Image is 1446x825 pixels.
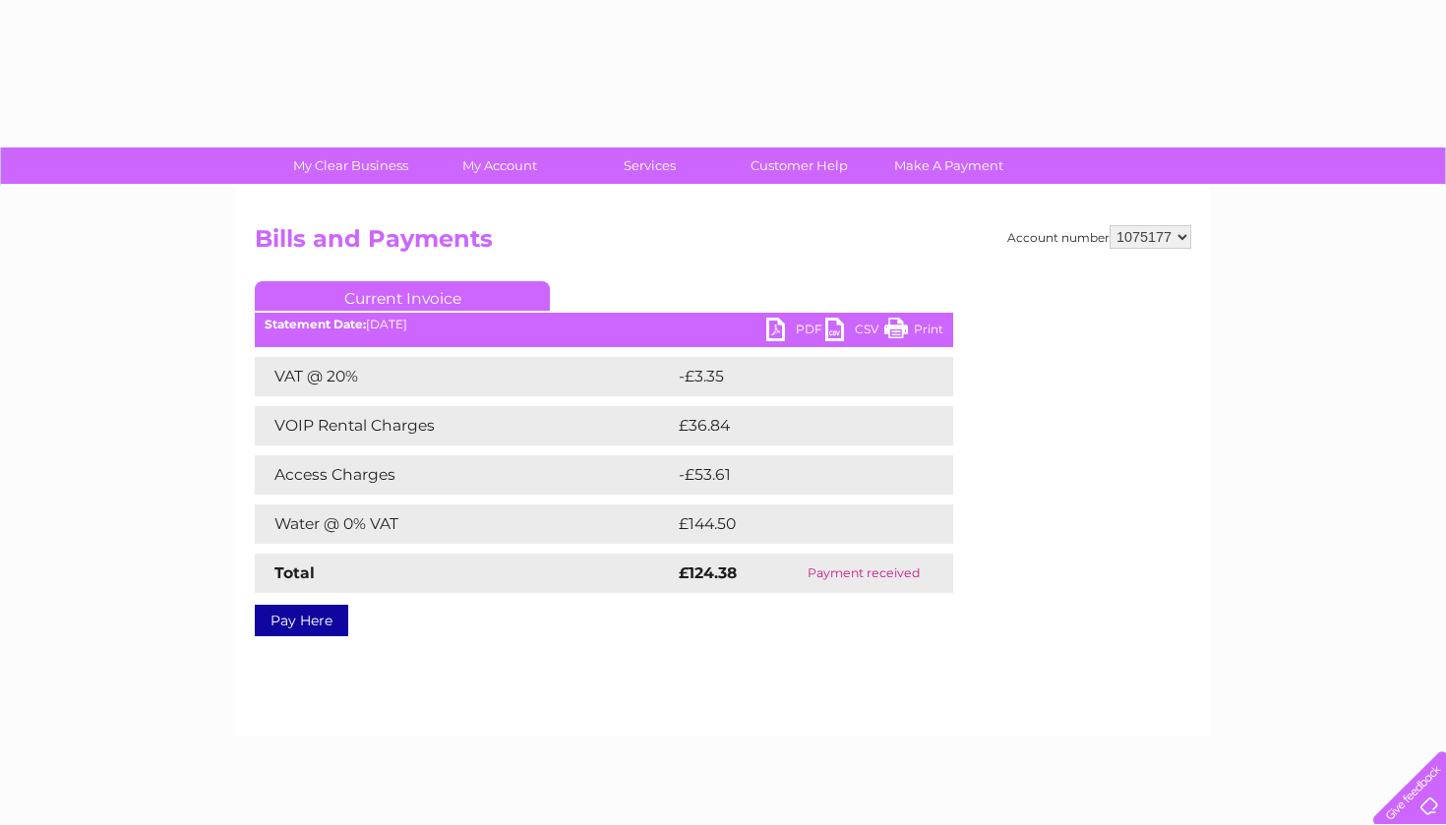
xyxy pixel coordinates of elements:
a: Pay Here [255,605,348,636]
a: Services [569,147,731,184]
strong: Total [274,563,315,582]
a: My Clear Business [270,147,432,184]
a: Make A Payment [868,147,1030,184]
a: Customer Help [718,147,880,184]
td: VOIP Rental Charges [255,406,674,445]
td: £36.84 [674,406,915,445]
b: Statement Date: [265,317,366,331]
td: £144.50 [674,504,918,544]
td: Payment received [774,554,953,593]
td: -£53.61 [674,455,915,495]
a: Print [884,318,943,346]
strong: £124.38 [679,563,737,582]
div: Account number [1007,225,1191,249]
a: My Account [419,147,581,184]
a: CSV [825,318,884,346]
td: Water @ 0% VAT [255,504,674,544]
a: PDF [766,318,825,346]
td: -£3.35 [674,357,911,396]
a: Current Invoice [255,281,550,311]
h2: Bills and Payments [255,225,1191,263]
div: [DATE] [255,318,953,331]
td: VAT @ 20% [255,357,674,396]
td: Access Charges [255,455,674,495]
